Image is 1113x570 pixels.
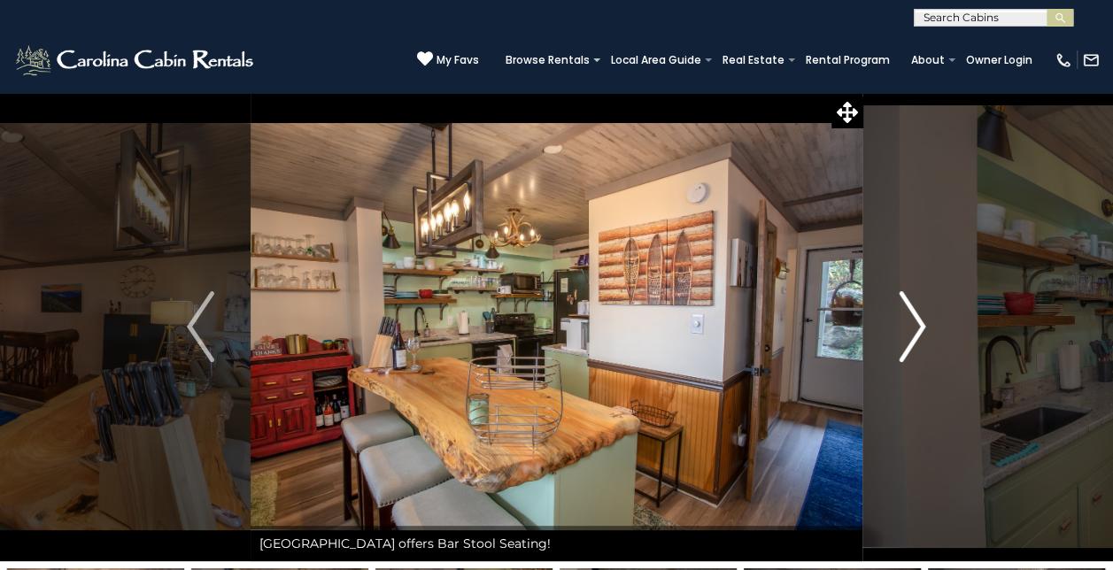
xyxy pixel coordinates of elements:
button: Next [862,92,962,561]
a: About [902,48,954,73]
a: Browse Rentals [497,48,599,73]
img: mail-regular-white.png [1082,51,1100,69]
img: White-1-2.png [13,42,259,78]
img: arrow [899,291,925,362]
a: Real Estate [714,48,793,73]
a: My Favs [417,50,479,69]
img: phone-regular-white.png [1055,51,1072,69]
a: Owner Login [957,48,1041,73]
div: [GEOGRAPHIC_DATA] offers Bar Stool Seating! [251,526,862,561]
a: Rental Program [797,48,899,73]
a: Local Area Guide [602,48,710,73]
button: Previous [151,92,250,561]
img: arrow [187,291,213,362]
span: My Favs [437,52,479,68]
